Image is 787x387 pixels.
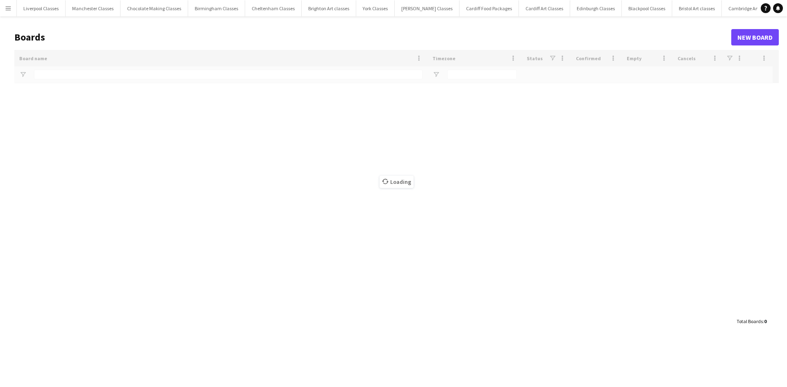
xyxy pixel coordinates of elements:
a: New Board [731,29,779,45]
button: Manchester Classes [66,0,121,16]
h1: Boards [14,31,731,43]
button: Chocolate Making Classes [121,0,188,16]
button: Cambridge Art Classes [722,0,782,16]
button: Brighton Art classes [302,0,356,16]
button: Liverpool Classes [17,0,66,16]
button: Bristol Art classes [672,0,722,16]
button: Blackpool Classes [622,0,672,16]
button: Cheltenham Classes [245,0,302,16]
span: Loading [380,176,414,188]
button: Cardiff Art Classes [519,0,570,16]
button: Cardiff Food Packages [459,0,519,16]
button: [PERSON_NAME] Classes [395,0,459,16]
span: 0 [764,318,767,324]
div: : [737,313,767,329]
span: Total Boards [737,318,763,324]
button: Birmingham Classes [188,0,245,16]
button: Edinburgh Classes [570,0,622,16]
button: York Classes [356,0,395,16]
